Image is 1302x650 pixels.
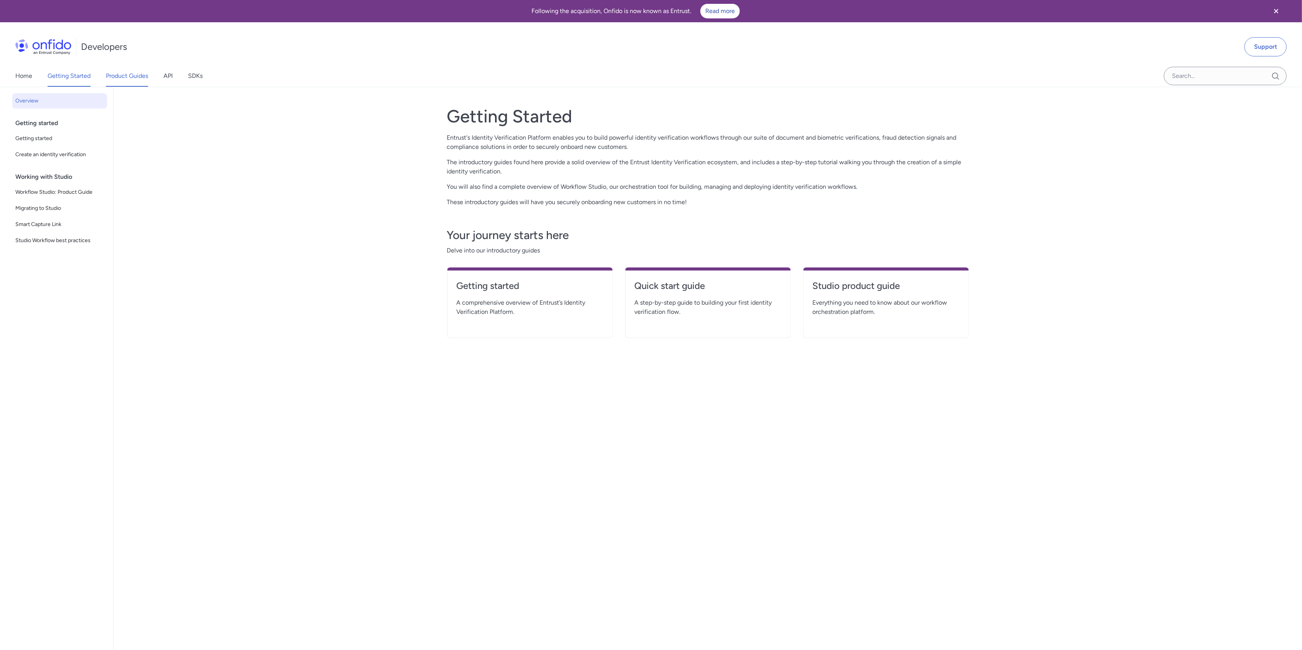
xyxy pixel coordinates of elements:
[12,217,107,232] a: Smart Capture Link
[12,93,107,109] a: Overview
[15,220,104,229] span: Smart Capture Link
[15,96,104,106] span: Overview
[457,280,603,298] a: Getting started
[635,280,781,298] a: Quick start guide
[447,106,969,127] h1: Getting Started
[1262,2,1290,21] button: Close banner
[1164,67,1287,85] input: Onfido search input field
[9,4,1262,18] div: Following the acquisition, Onfido is now known as Entrust.
[12,201,107,216] a: Migrating to Studio
[813,280,959,292] h4: Studio product guide
[457,280,603,292] h4: Getting started
[15,169,110,185] div: Working with Studio
[106,65,148,87] a: Product Guides
[15,188,104,197] span: Workflow Studio: Product Guide
[15,204,104,213] span: Migrating to Studio
[15,150,104,159] span: Create an identity verification
[12,147,107,162] a: Create an identity verification
[813,280,959,298] a: Studio product guide
[447,228,969,243] h3: Your journey starts here
[15,39,71,54] img: Onfido Logo
[813,298,959,317] span: Everything you need to know about our workflow orchestration platform.
[12,185,107,200] a: Workflow Studio: Product Guide
[1272,7,1281,16] svg: Close banner
[457,298,603,317] span: A comprehensive overview of Entrust’s Identity Verification Platform.
[15,134,104,143] span: Getting started
[1244,37,1287,56] a: Support
[447,158,969,176] p: The introductory guides found here provide a solid overview of the Entrust Identity Verification ...
[700,4,740,18] a: Read more
[15,65,32,87] a: Home
[12,233,107,248] a: Studio Workflow best practices
[81,41,127,53] h1: Developers
[163,65,173,87] a: API
[15,236,104,245] span: Studio Workflow best practices
[447,246,969,255] span: Delve into our introductory guides
[447,198,969,207] p: These introductory guides will have you securely onboarding new customers in no time!
[447,133,969,152] p: Entrust's Identity Verification Platform enables you to build powerful identity verification work...
[447,182,969,191] p: You will also find a complete overview of Workflow Studio, our orchestration tool for building, m...
[12,131,107,146] a: Getting started
[48,65,91,87] a: Getting Started
[635,280,781,292] h4: Quick start guide
[188,65,203,87] a: SDKs
[15,115,110,131] div: Getting started
[635,298,781,317] span: A step-by-step guide to building your first identity verification flow.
